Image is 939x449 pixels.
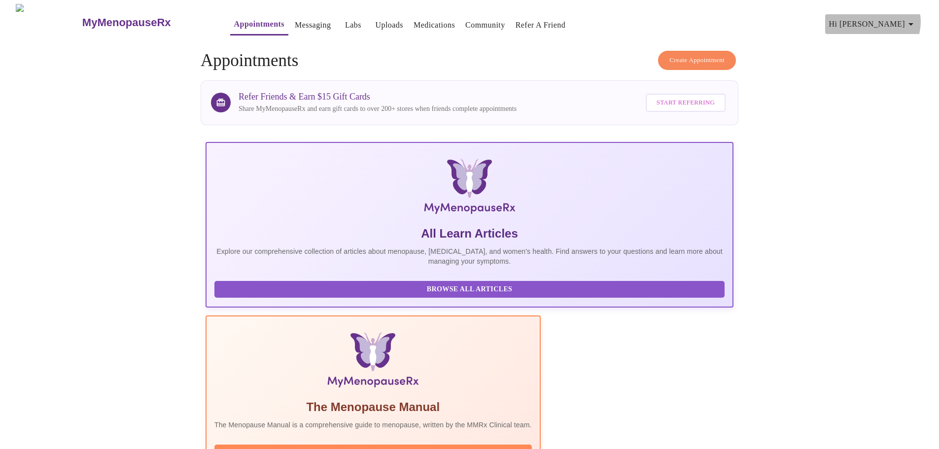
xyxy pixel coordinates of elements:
[465,18,505,32] a: Community
[375,18,403,32] a: Uploads
[295,18,331,32] a: Messaging
[294,159,645,218] img: MyMenopauseRx Logo
[214,284,727,293] a: Browse All Articles
[516,18,566,32] a: Refer a Friend
[82,16,171,29] h3: MyMenopauseRx
[345,18,361,32] a: Labs
[214,399,532,415] h5: The Menopause Manual
[81,5,210,40] a: MyMenopauseRx
[234,17,284,31] a: Appointments
[414,18,455,32] a: Medications
[410,15,459,35] button: Medications
[643,89,728,117] a: Start Referring
[214,420,532,430] p: The Menopause Manual is a comprehensive guide to menopause, written by the MMRx Clinical team.
[658,51,736,70] button: Create Appointment
[657,97,715,108] span: Start Referring
[371,15,407,35] button: Uploads
[461,15,509,35] button: Community
[16,4,81,41] img: MyMenopauseRx Logo
[337,15,369,35] button: Labs
[291,15,335,35] button: Messaging
[214,246,725,266] p: Explore our comprehensive collection of articles about menopause, [MEDICAL_DATA], and women's hea...
[214,226,725,242] h5: All Learn Articles
[224,283,715,296] span: Browse All Articles
[230,14,288,35] button: Appointments
[669,55,725,66] span: Create Appointment
[265,332,481,391] img: Menopause Manual
[214,281,725,298] button: Browse All Articles
[239,92,517,102] h3: Refer Friends & Earn $15 Gift Cards
[201,51,738,70] h4: Appointments
[646,94,726,112] button: Start Referring
[239,104,517,114] p: Share MyMenopauseRx and earn gift cards to over 200+ stores when friends complete appointments
[829,17,917,31] span: Hi [PERSON_NAME]
[825,14,921,34] button: Hi [PERSON_NAME]
[512,15,570,35] button: Refer a Friend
